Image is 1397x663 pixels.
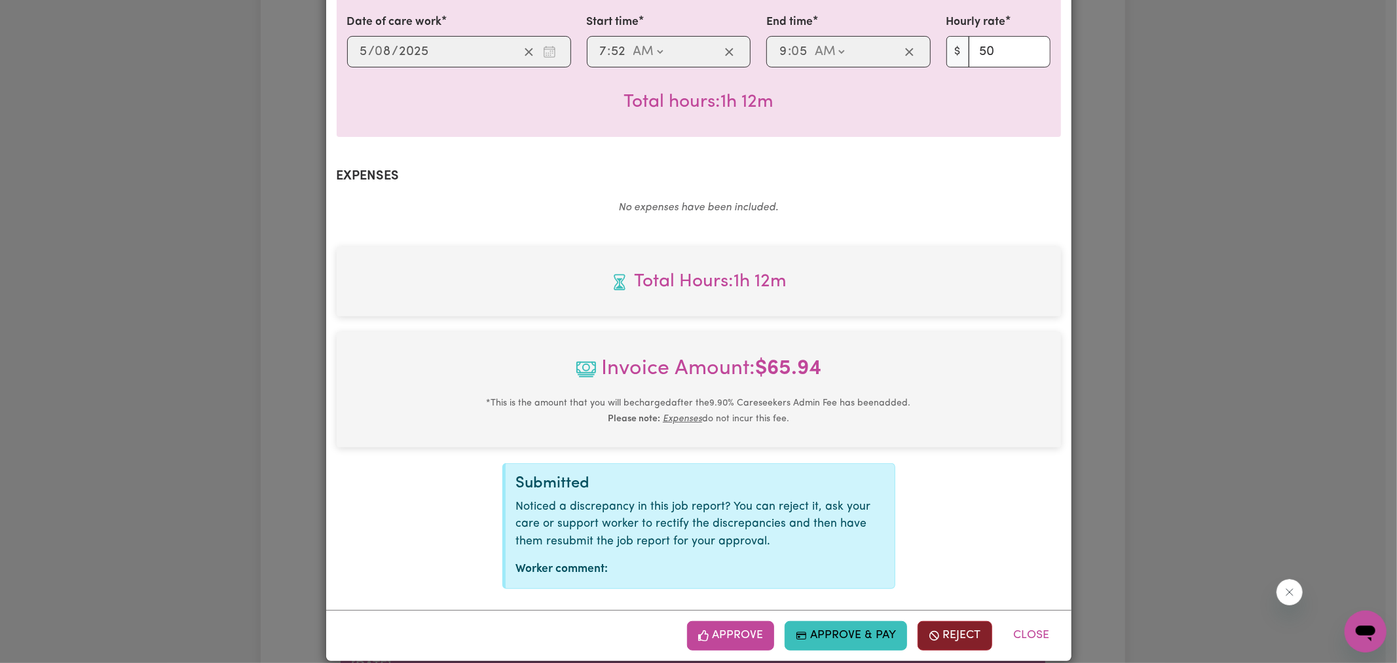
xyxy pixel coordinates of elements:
button: Enter the date of care work [539,42,560,62]
b: $ 65.94 [756,358,822,379]
button: Clear date [519,42,539,62]
b: Please note: [608,414,660,424]
span: : [608,45,611,59]
h2: Expenses [337,168,1061,184]
iframe: Button to launch messaging window [1345,611,1387,653]
input: -- [360,42,369,62]
input: -- [611,42,627,62]
button: Approve [687,621,775,650]
span: / [369,45,375,59]
button: Reject [918,621,992,650]
u: Expenses [663,414,702,424]
span: $ [946,36,969,67]
button: Close [1003,621,1061,650]
input: -- [376,42,392,62]
strong: Worker comment: [516,563,608,575]
span: Need any help? [8,9,79,20]
label: End time [766,14,813,31]
p: Noticed a discrepancy in this job report? You can reject it, ask your care or support worker to r... [516,499,884,550]
span: 0 [791,45,799,58]
span: Total hours worked: 1 hour 12 minutes [624,93,773,111]
input: -- [792,42,808,62]
span: 0 [375,45,383,58]
input: -- [779,42,788,62]
label: Date of care work [347,14,442,31]
span: Submitted [516,476,590,491]
small: This is the amount that you will be charged after the 9.90 % Careseekers Admin Fee has been added... [487,398,911,424]
iframe: Close message [1276,579,1303,605]
label: Start time [587,14,639,31]
em: No expenses have been included. [619,202,779,213]
span: : [788,45,791,59]
span: Invoice Amount: [347,353,1051,395]
input: ---- [399,42,430,62]
span: / [392,45,399,59]
input: -- [599,42,608,62]
button: Approve & Pay [785,621,907,650]
label: Hourly rate [946,14,1006,31]
span: Total hours worked: 1 hour 12 minutes [347,268,1051,295]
